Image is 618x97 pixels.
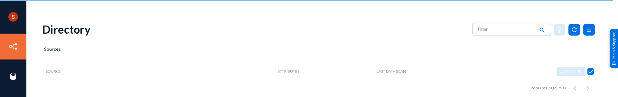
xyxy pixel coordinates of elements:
[46,69,61,74] span: Source
[559,85,566,91] div: 500
[8,42,18,51] img: icon-inventory.svg
[277,69,299,74] span: Attributes
[42,23,90,36] div: Directory
[568,81,581,94] button: Previous page
[612,60,616,65] img: help_support.svg
[44,46,61,52] span: Sources
[610,29,618,68] div: Help & Support
[531,85,557,91] div: Items per page:
[538,26,546,35] mat-icon: search
[8,71,18,81] img: icon-sources.svg
[8,12,18,22] img: ACg8ocLCHWB70YVmYJSZIkanuWRMiAOKj9BOxslbKTvretzi-06qRA=s96-c
[377,69,406,74] span: Last Data Scan
[478,24,535,34] input: Filter
[581,81,594,94] button: Next page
